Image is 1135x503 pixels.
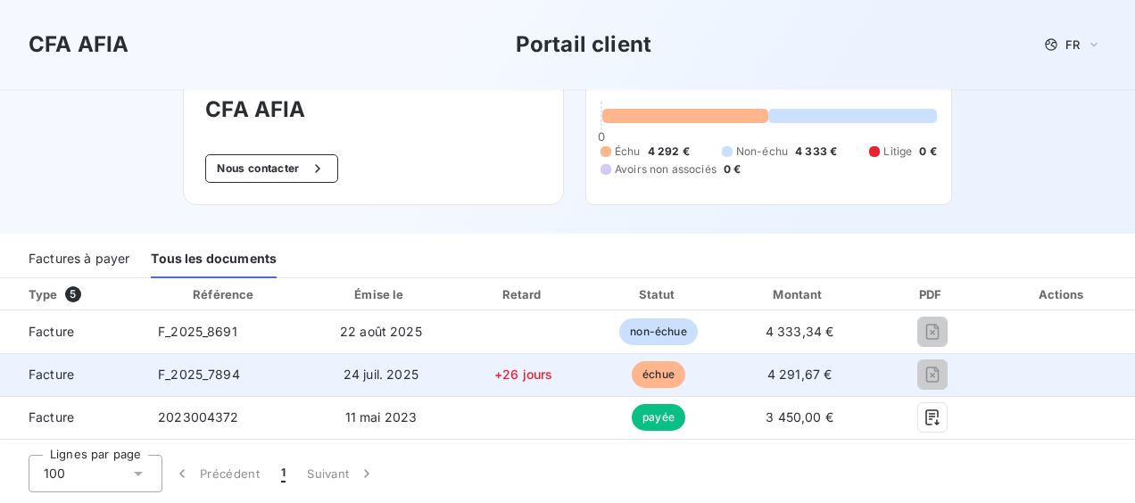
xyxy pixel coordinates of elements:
div: Actions [994,285,1131,303]
span: 2023004372 [158,409,239,425]
span: Facture [14,408,129,426]
div: Statut [595,285,722,303]
span: 4 333,34 € [766,324,834,339]
span: Facture [14,366,129,383]
h3: CFA AFIA [205,94,542,126]
div: PDF [877,285,987,303]
span: Avoirs non associés [615,161,717,177]
span: payée [632,404,685,431]
span: 11 mai 2023 [345,409,418,425]
span: +26 jours [494,367,552,382]
span: non-échue [619,318,697,345]
span: Non-échu [736,144,788,160]
h3: CFA AFIA [29,29,128,61]
span: 3 450,00 € [766,409,833,425]
span: 0 [598,129,605,144]
button: 1 [270,455,296,492]
div: Factures à payer [29,241,129,278]
span: 4 291,67 € [767,367,833,382]
div: Retard [459,285,588,303]
span: 100 [44,465,65,482]
button: Suivant [296,455,386,492]
span: 4 292 € [648,144,690,160]
span: 4 333 € [795,144,837,160]
span: 5 [65,286,81,302]
span: F_2025_7894 [158,367,240,382]
div: Émise le [311,285,452,303]
span: F_2025_8691 [158,324,237,339]
span: Litige [883,144,912,160]
div: Montant [729,285,870,303]
button: Nous contacter [205,154,337,183]
span: échue [632,361,685,388]
div: Type [18,285,140,303]
span: 0 € [919,144,936,160]
div: Tous les documents [151,241,277,278]
span: 1 [281,465,286,482]
span: 0 € [724,161,741,177]
div: Référence [193,287,253,301]
span: 24 juil. 2025 [344,367,418,382]
button: Précédent [162,455,270,492]
h3: Portail client [516,29,651,61]
span: Facture [14,323,129,341]
span: FR [1065,37,1080,52]
span: 22 août 2025 [340,324,422,339]
span: Échu [615,144,641,160]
